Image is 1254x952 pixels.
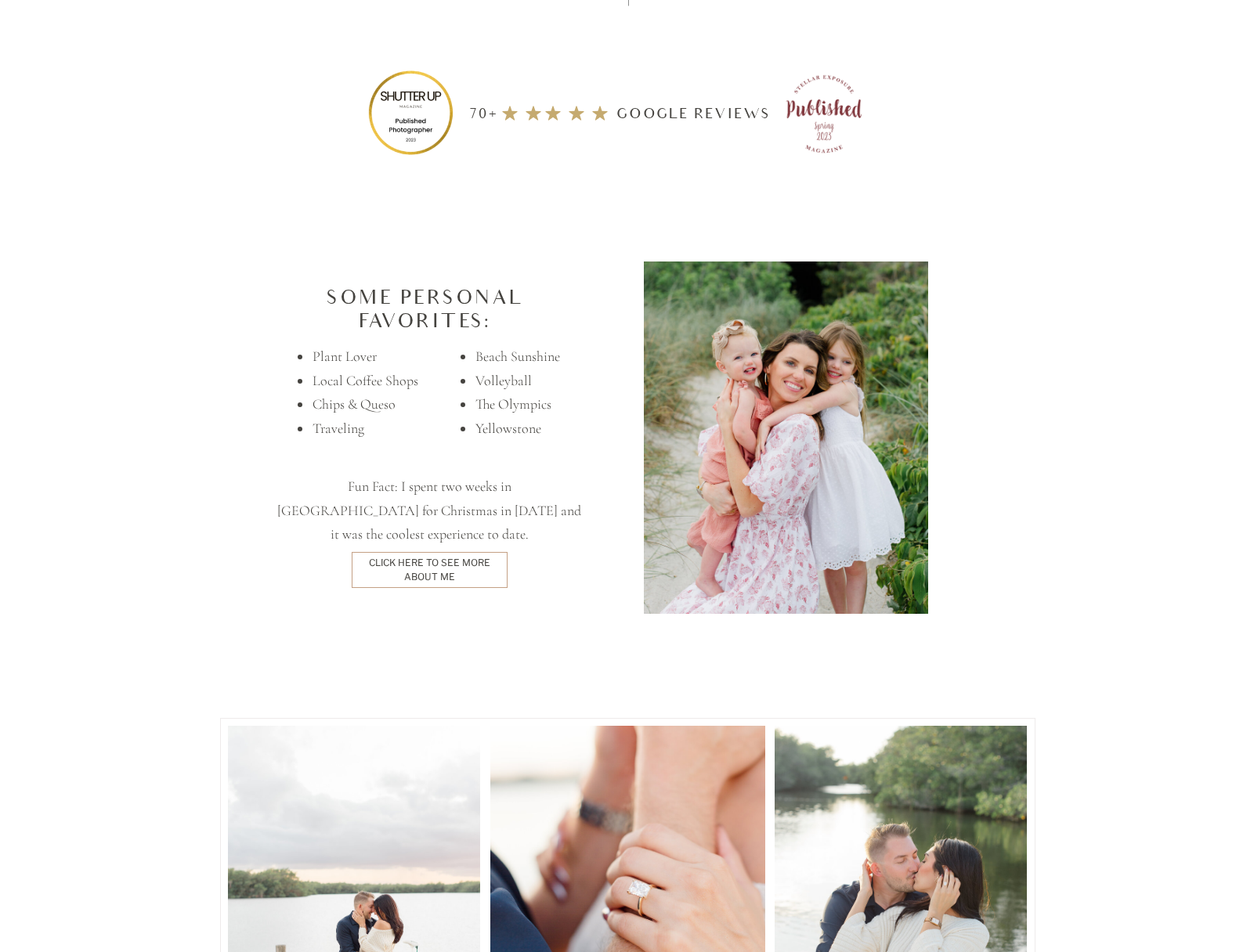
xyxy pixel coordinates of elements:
[313,287,538,334] h2: Some Personal favorites:
[475,416,573,441] li: Yellowstone
[475,344,573,369] li: Beach Sunshine
[312,369,429,393] li: Local Coffee Shops
[475,369,573,393] li: Volleyball
[462,100,778,122] p: 70+ google Reviews
[312,392,429,416] li: Chips & Queso
[312,416,429,441] li: Traveling
[277,474,582,523] div: Fun Fact: I spent two weeks in [GEOGRAPHIC_DATA] for Christmas in [DATE] and it was the coolest e...
[313,348,377,365] span: Plant Lover
[475,392,573,416] li: The Olympics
